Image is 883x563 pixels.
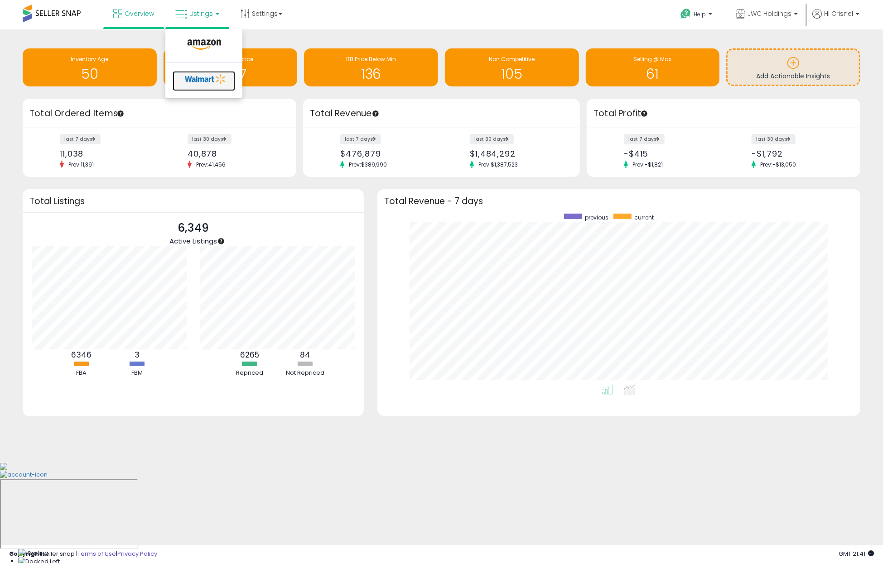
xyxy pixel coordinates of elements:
[585,214,609,221] span: previous
[222,369,277,377] div: Repriced
[590,67,715,81] h1: 61
[680,8,691,19] i: Get Help
[624,149,717,158] div: -$415
[110,369,164,377] div: FBM
[474,161,522,168] span: Prev: $1,387,523
[18,549,48,558] img: Floating
[633,55,671,63] span: Selling @ Max
[470,134,514,144] label: last 30 days
[470,149,564,158] div: $1,484,292
[728,50,859,85] a: Add Actionable Insights
[752,149,844,158] div: -$1,792
[624,134,665,144] label: last 7 days
[445,48,579,86] a: Non Competitive 105
[752,134,796,144] label: last 30 days
[125,9,154,18] span: Overview
[824,9,853,18] span: Hi Crisnel
[54,369,108,377] div: FBA
[116,110,125,118] div: Tooltip anchor
[300,349,310,360] b: 84
[71,349,92,360] b: 6346
[756,161,801,168] span: Prev: -$13,050
[169,219,217,237] p: 6,349
[586,48,720,86] a: Selling @ Max 61
[64,161,98,168] span: Prev: 11,391
[757,72,830,81] span: Add Actionable Insights
[29,107,290,120] h3: Total Ordered Items
[29,198,357,205] h3: Total Listings
[309,67,434,81] h1: 136
[372,110,380,118] div: Tooltip anchor
[635,214,654,221] span: current
[71,55,108,63] span: Inventory Age
[346,55,396,63] span: BB Price Below Min
[188,149,280,158] div: 40,878
[60,134,101,144] label: last 7 days
[489,55,535,63] span: Non Competitive
[304,48,438,86] a: BB Price Below Min 136
[164,48,298,86] a: Needs to Reprice 2047
[384,198,854,205] h3: Total Revenue - 7 days
[188,134,232,144] label: last 30 days
[340,149,434,158] div: $476,879
[748,9,791,18] span: JWC Holdings
[217,237,225,245] div: Tooltip anchor
[310,107,573,120] h3: Total Revenue
[344,161,391,168] span: Prev: $389,990
[240,349,259,360] b: 6265
[340,134,381,144] label: last 7 days
[27,67,152,81] h1: 50
[593,107,854,120] h3: Total Profit
[135,349,140,360] b: 3
[673,1,721,29] a: Help
[628,161,667,168] span: Prev: -$1,821
[189,9,213,18] span: Listings
[278,369,333,377] div: Not Repriced
[694,10,706,18] span: Help
[23,48,157,86] a: Inventory Age 50
[812,9,859,29] a: Hi Crisnel
[192,161,230,168] span: Prev: 41,456
[169,236,217,246] span: Active Listings
[449,67,574,81] h1: 105
[640,110,648,118] div: Tooltip anchor
[207,55,253,63] span: Needs to Reprice
[60,149,153,158] div: 11,038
